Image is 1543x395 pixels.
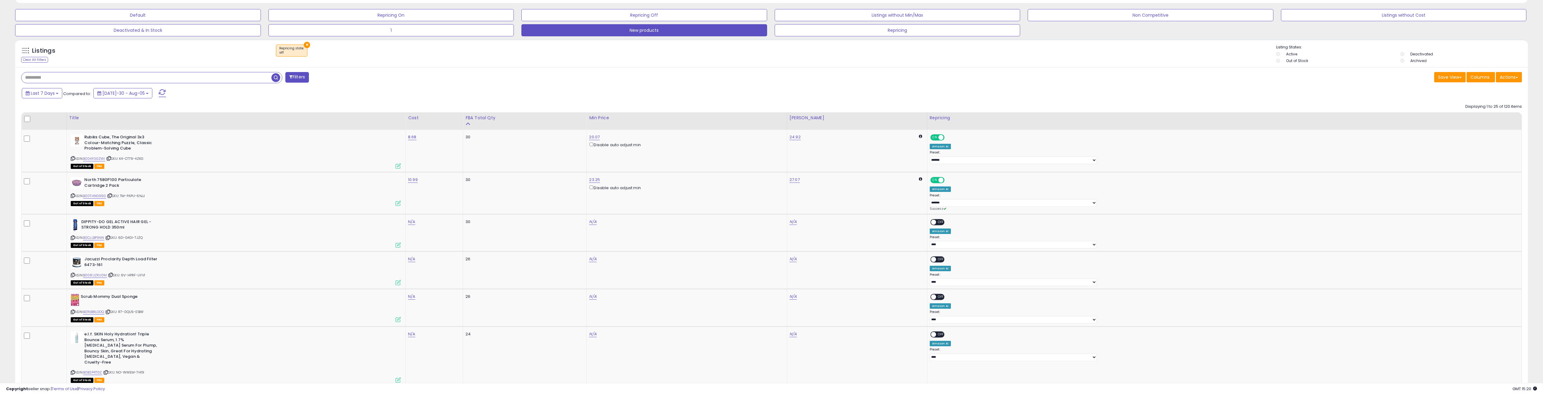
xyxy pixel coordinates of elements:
[465,294,582,299] div: 26
[1496,72,1522,82] button: Actions
[930,266,951,271] div: Amazon AI
[279,46,304,55] span: Repricing state :
[84,134,158,153] b: Rubiks Cube, The Original 3x3 Colour-Matching Puzzle, Classic Problem-Solving Cube
[943,135,953,140] span: OFF
[931,178,938,183] span: ON
[789,177,800,183] a: 27.07
[789,331,797,337] a: N/A
[71,164,93,169] span: All listings that are currently out of stock and unavailable for purchase on Amazon
[285,72,309,83] button: Filters
[465,331,582,337] div: 24
[465,177,582,183] div: 30
[71,294,401,321] div: ASIN:
[6,386,28,392] strong: Copyright
[81,219,155,232] b: DIPPITY-DO GEL ACTIVE HAIR GEL - STRONG HOLD 350ml
[589,115,784,121] div: Min Price
[789,256,797,262] a: N/A
[521,24,767,36] button: New products
[107,193,145,198] span: | SKU: TM-PAPU-6NJJ
[408,177,418,183] a: 10.99
[930,310,1517,324] div: Preset:
[931,135,938,140] span: ON
[108,273,145,278] span: | SKU: 6V-HPRF-UFV1
[930,229,951,234] div: Amazon AI
[83,193,106,199] a: B00THNG95G
[408,134,417,140] a: 8.68
[1028,9,1273,21] button: Non Competitive
[106,156,143,161] span: | SKU: K4-CT79-4ZKG
[936,219,946,225] span: OFF
[930,193,1517,211] div: Preset:
[789,115,925,121] div: [PERSON_NAME]
[789,294,797,300] a: N/A
[21,57,48,63] div: Clear All Filters
[408,331,415,337] a: N/A
[94,164,105,169] span: FBA
[1276,44,1528,50] p: Listing States:
[775,9,1020,21] button: Listings without Min/Max
[93,88,152,98] button: [DATE]-30 - Aug-05
[930,186,951,192] div: Amazon AI
[930,235,1517,249] div: Preset:
[936,332,946,337] span: OFF
[15,9,261,21] button: Default
[919,134,922,138] i: Calculated using Dynamic Max Price.
[789,219,797,225] a: N/A
[71,177,401,205] div: ASIN:
[589,219,596,225] a: N/A
[103,370,144,375] span: | SKU: NO-WWEM-7H19
[31,90,55,96] span: Last 7 Days
[589,141,782,148] div: Disable auto adjust min
[84,331,158,367] b: e.l.f. SKIN Holy Hydration! Triple Bounce Serum, 1.7% [MEDICAL_DATA] Serum For Plump, Bouncy Skin...
[930,341,951,346] div: Amazon AI
[1470,74,1490,80] span: Columns
[268,24,514,36] button: 1
[71,280,93,285] span: All listings that are currently out of stock and unavailable for purchase on Amazon
[936,257,946,262] span: OFF
[83,370,102,375] a: B0BSP4T13Z
[105,235,143,240] span: | SKU: 6D-G40I-7JZQ
[1410,58,1427,63] label: Archived
[1286,51,1297,57] label: Active
[589,177,600,183] a: 23.25
[930,144,951,149] div: Amazon AI
[84,177,158,190] b: North 7580P100 Particulate Cartridge 2 Pack
[589,134,600,140] a: 20.07
[22,88,62,98] button: Last 7 Days
[589,294,596,300] a: N/A
[63,91,91,97] span: Compared to:
[102,90,145,96] span: [DATE]-30 - Aug-05
[71,294,79,306] img: 511E2nP-OZL._SL40_.jpg
[71,219,80,231] img: 416g5-edkJL._SL40_.jpg
[1512,386,1537,392] span: 2025-08-13 15:20 GMT
[465,134,582,140] div: 30
[304,42,310,48] button: ×
[930,273,1517,286] div: Preset:
[83,273,107,278] a: B008UZKU0M
[1281,9,1527,21] button: Listings without Cost
[936,295,946,300] span: OFF
[6,386,105,392] div: seller snap | |
[94,317,105,322] span: FBA
[930,115,1519,121] div: Repricing
[268,9,514,21] button: Repricing On
[83,235,104,240] a: B0CLLBP9NN
[105,309,144,314] span: | SKU: R7-0QU5-E1BW
[71,331,83,344] img: 31+EypNmjsL._SL40_.jpg
[84,256,158,269] b: Jacuzzi Proclarity Depth Load Filter 6473-161
[15,24,261,36] button: Deactivated & In Stock
[71,256,83,268] img: 51-k5HcA63L._SL40_.jpg
[71,134,83,146] img: 41c6wNRu+eL._SL40_.jpg
[78,386,105,392] a: Privacy Policy
[775,24,1020,36] button: Repricing
[71,243,93,248] span: All listings that are currently out of stock and unavailable for purchase on Amazon
[408,256,415,262] a: N/A
[930,150,1517,164] div: Preset:
[83,309,104,314] a: B01NB8LOOQ
[52,386,77,392] a: Terms of Use
[465,115,584,121] div: FBA Total Qty
[943,178,953,183] span: OFF
[1286,58,1308,63] label: Out of Stock
[589,256,596,262] a: N/A
[930,206,946,211] span: Success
